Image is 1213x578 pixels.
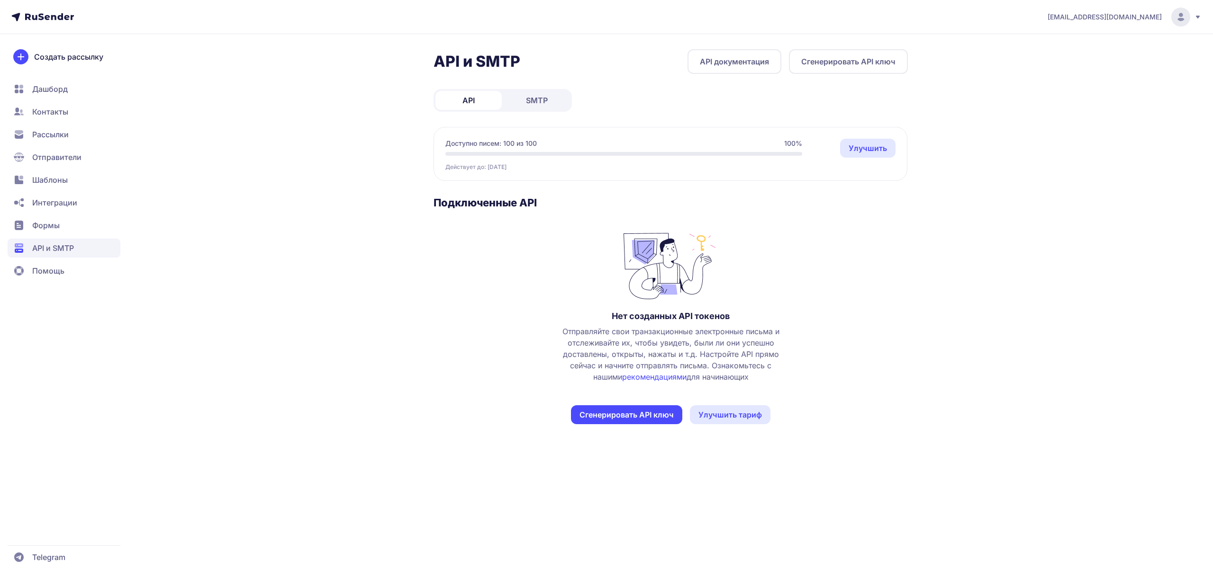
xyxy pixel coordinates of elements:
span: Telegram [32,551,65,563]
button: Сгенерировать API ключ [571,405,682,424]
span: Помощь [32,265,64,276]
span: SMTP [526,95,548,106]
a: Telegram [8,548,120,567]
h2: API и SMTP [434,52,520,71]
span: API и SMTP [32,242,74,254]
span: Формы [32,220,60,231]
span: Доступно писем: 100 из 100 [445,139,537,148]
span: Отправляйте свои транзакционные электронные письма и отслеживайте их, чтобы увидеть, были ли они ... [553,326,788,382]
a: API документация [688,49,781,74]
span: Отправители [32,151,81,163]
span: Дашборд [32,83,68,95]
a: SMTP [504,91,570,110]
span: Интеграции [32,197,77,208]
span: Рассылки [32,129,69,140]
h3: Подключенные API [434,196,908,209]
span: 100% [784,139,802,148]
h3: Нет созданных API токенов [612,311,730,322]
span: [EMAIL_ADDRESS][DOMAIN_NAME] [1048,12,1162,22]
span: API [462,95,475,106]
button: Сгенерировать API ключ [789,49,908,74]
span: Шаблоны [32,174,68,186]
a: Улучшить [840,139,896,158]
a: рекомендациями [622,372,687,382]
img: no_photo [624,228,718,299]
span: Действует до: [DATE] [445,163,507,171]
a: API [435,91,502,110]
span: Создать рассылку [34,51,103,62]
a: Улучшить тариф [690,405,770,424]
span: Контакты [32,106,68,117]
